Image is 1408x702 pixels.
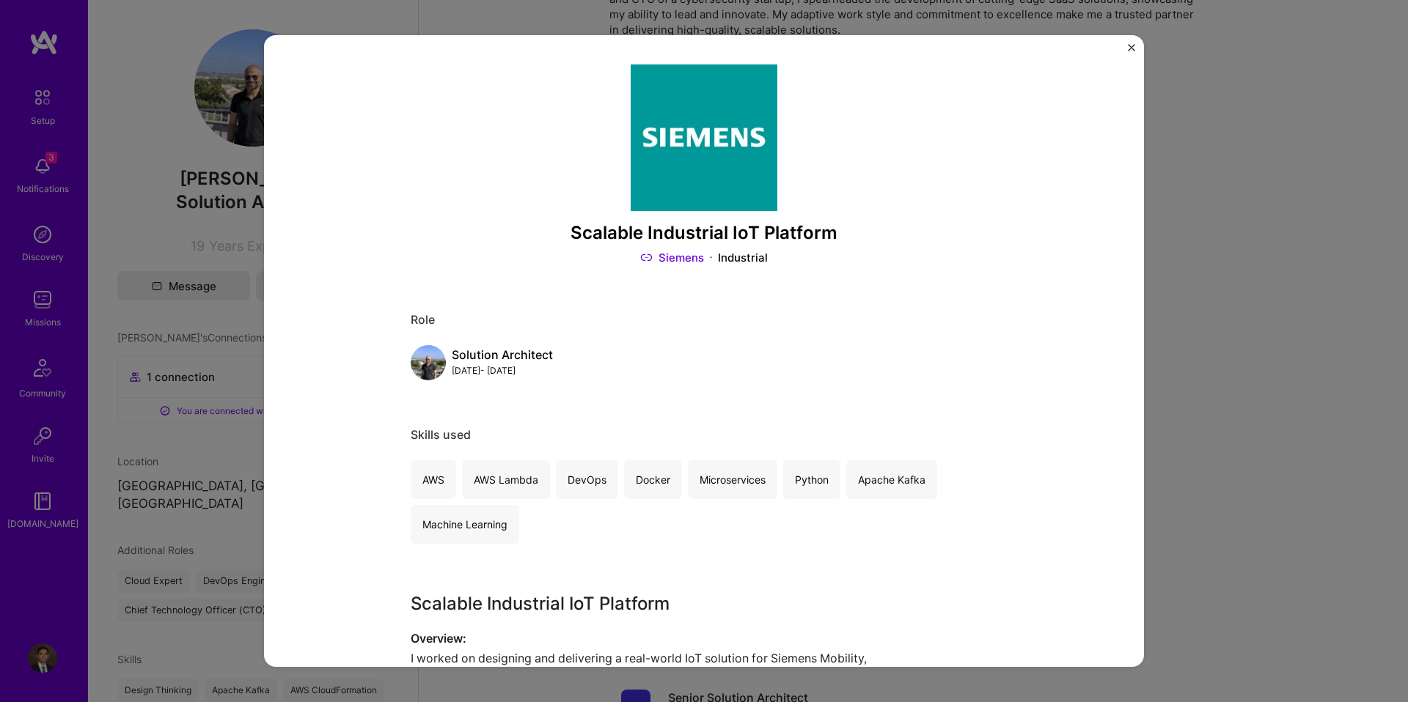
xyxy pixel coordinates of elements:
p: I worked on designing and delivering a real-world IoT solution for Siemens Mobility, helping team... [411,649,887,688]
div: Role [411,312,997,328]
div: DevOps [556,460,618,499]
img: Dot [710,250,712,265]
div: [DATE] - [DATE] [452,363,553,378]
div: AWS [411,460,456,499]
div: AWS Lambda [462,460,550,499]
div: Industrial [718,250,768,265]
div: Machine Learning [411,505,519,544]
img: Link [640,250,653,265]
h3: Scalable Industrial IoT Platform [411,223,997,244]
div: Apache Kafka [846,460,937,499]
div: Python [783,460,840,499]
button: Close [1128,44,1135,59]
div: Docker [624,460,682,499]
h3: Scalable Industrial IoT Platform [411,591,887,617]
div: Microservices [688,460,777,499]
div: Skills used [411,427,997,443]
a: Siemens [640,250,704,265]
strong: Overview: [411,631,466,646]
div: Solution Architect [452,347,553,363]
img: Company logo [631,64,777,211]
